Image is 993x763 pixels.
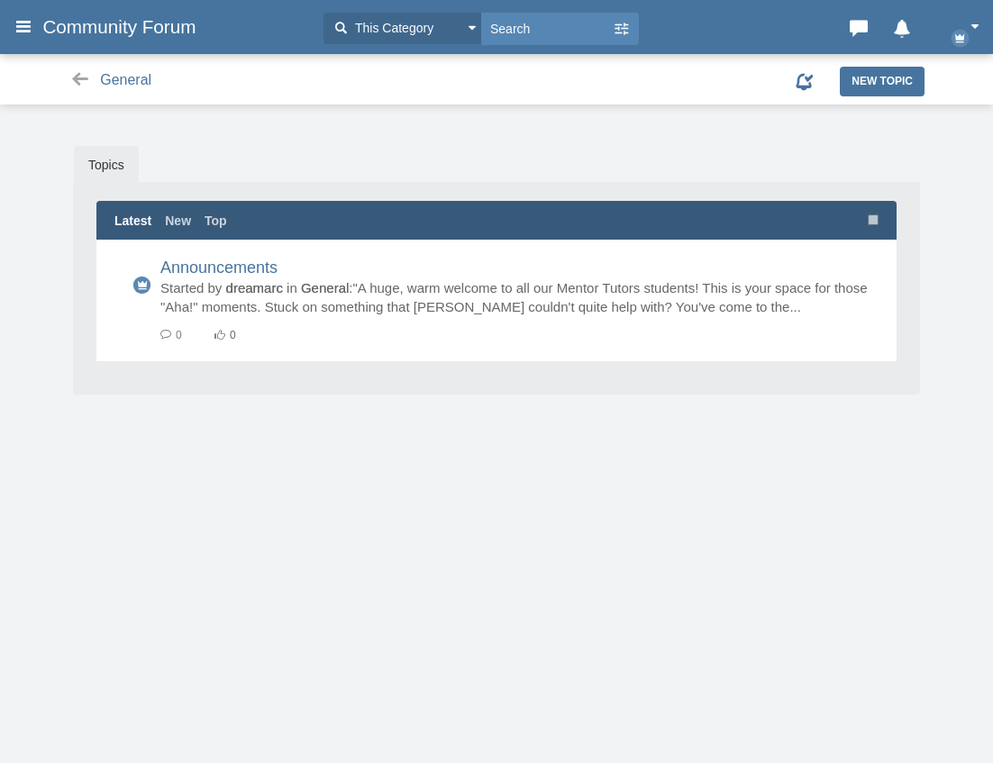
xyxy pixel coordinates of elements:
a: Latest [114,212,151,230]
span: New Topic [852,75,913,87]
span: Community Forum [42,16,209,38]
a: General [301,280,349,295]
i: Be notified of new topics or every post in this category. [796,66,813,97]
img: yH5BAEAAAAALAAAAAABAAEAAAIBRAA7 [114,258,147,290]
button: This Category [323,13,481,44]
span: This Category [351,19,433,38]
a: dreamarc [226,280,283,295]
i: Notifications [889,15,915,33]
a: Like this topic [214,328,269,343]
span: 0 [230,329,236,341]
a: Community Forum [42,11,314,43]
i: Owner [952,30,969,47]
input: Search [481,13,612,44]
a: Topics [74,146,139,184]
a: Announcements [160,259,278,277]
span: 0 [176,329,182,341]
a: New Topic [840,67,925,95]
i: Main menu [14,10,33,42]
a: Show search options [612,13,630,45]
i: Messages [846,15,871,33]
span: Select or deselect all topics on this page [868,210,879,228]
a: Top [205,212,227,230]
img: yH5BAEAAAAALAAAAAABAAEAAAIBRAA7 [933,11,965,43]
a: New [165,212,191,230]
i: Owner [133,277,150,294]
span: General [100,72,151,87]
